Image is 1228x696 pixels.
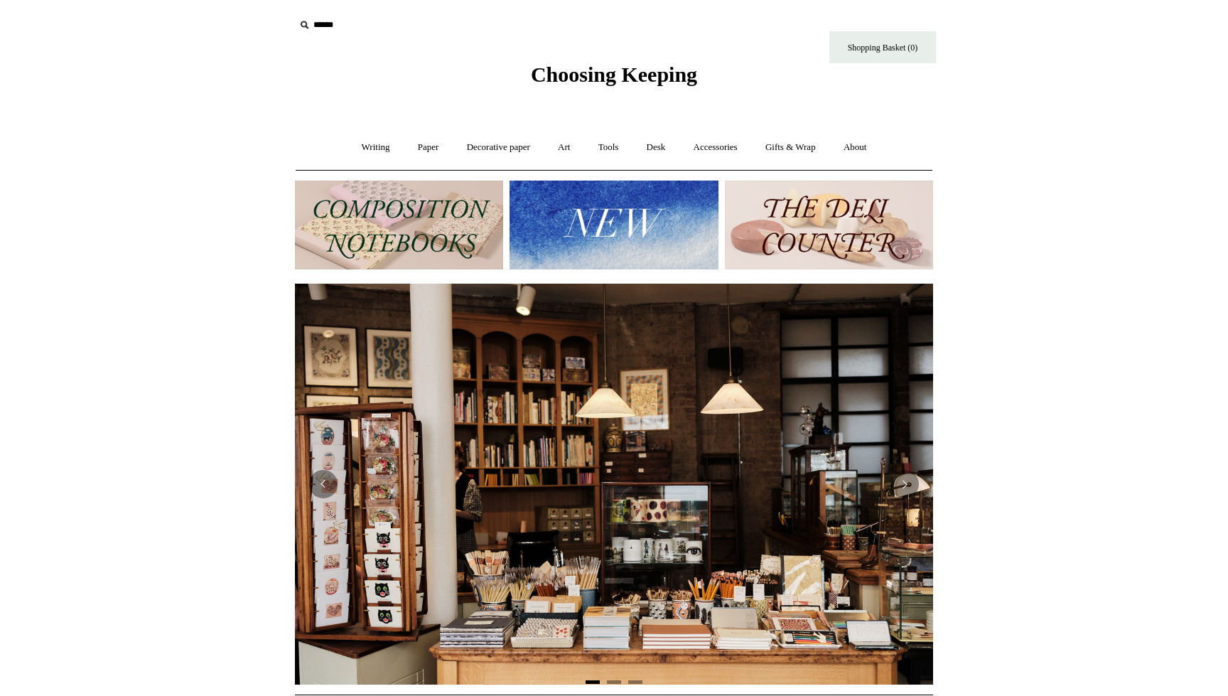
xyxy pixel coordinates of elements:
[454,129,543,166] a: Decorative paper
[628,680,642,684] button: Page 3
[295,284,933,685] img: 20250131 INSIDE OF THE SHOP.jpg__PID:b9484a69-a10a-4bde-9e8d-1408d3d5e6ad
[309,470,338,498] button: Previous
[725,181,933,269] img: The Deli Counter
[681,129,750,166] a: Accessories
[510,181,718,269] img: New.jpg__PID:f73bdf93-380a-4a35-bcfe-7823039498e1
[405,129,452,166] a: Paper
[890,470,919,498] button: Next
[531,63,697,86] span: Choosing Keeping
[531,74,697,84] a: Choosing Keeping
[831,129,880,166] a: About
[586,129,632,166] a: Tools
[295,181,503,269] img: 202302 Composition ledgers.jpg__PID:69722ee6-fa44-49dd-a067-31375e5d54ec
[607,680,621,684] button: Page 2
[586,680,600,684] button: Page 1
[829,31,936,63] a: Shopping Basket (0)
[753,129,829,166] a: Gifts & Wrap
[545,129,583,166] a: Art
[634,129,679,166] a: Desk
[349,129,403,166] a: Writing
